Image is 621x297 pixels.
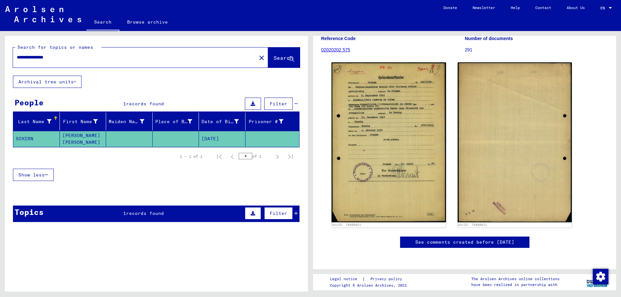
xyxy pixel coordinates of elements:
[13,169,54,181] button: Show less
[202,118,239,125] div: Date of Birth
[62,118,98,125] div: First Name
[332,223,361,227] a: DocID: 76860621
[248,118,284,125] div: Prisoner #
[274,55,293,61] span: Search
[15,206,44,218] div: Topics
[471,282,560,288] p: have been realized in partnership with
[465,47,608,53] p: 291
[155,116,201,127] div: Place of Birth
[226,150,239,163] button: Previous page
[330,276,410,282] div: |
[5,6,81,22] img: Arolsen_neg.svg
[284,150,297,163] button: Last page
[415,239,514,246] a: See comments created before [DATE]
[600,6,607,10] span: EN
[268,48,300,68] button: Search
[13,131,60,147] mat-cell: SCHIRN
[109,116,152,127] div: Maiden Name
[60,131,106,147] mat-cell: [PERSON_NAME] [PERSON_NAME]
[17,44,93,50] mat-label: Search for topics or names
[123,101,126,107] span: 1
[213,150,226,163] button: First page
[271,150,284,163] button: Next page
[365,276,410,282] a: Privacy policy
[245,112,300,131] mat-header-cell: Prisoner #
[321,36,356,41] b: Reference Code
[202,116,247,127] div: Date of Birth
[270,210,287,216] span: Filter
[458,223,487,227] a: DocID: 76860621
[593,269,608,284] img: Change consent
[109,118,144,125] div: Maiden Name
[199,112,245,131] mat-header-cell: Date of Birth
[13,112,60,131] mat-header-cell: Last Name
[18,172,45,178] span: Show less
[62,116,106,127] div: First Name
[330,282,410,288] p: Copyright © Arolsen Archives, 2021
[13,76,82,88] button: Archival tree units
[248,116,292,127] div: Prisoner #
[86,14,119,31] a: Search
[60,112,106,131] mat-header-cell: First Name
[16,118,51,125] div: Last Name
[255,51,268,64] button: Clear
[264,98,293,110] button: Filter
[126,210,164,216] span: records found
[15,97,44,108] div: People
[180,154,202,159] div: 1 – 1 of 1
[153,112,199,131] mat-header-cell: Place of Birth
[258,54,266,62] mat-icon: close
[458,62,572,222] img: 002.jpg
[16,116,60,127] div: Last Name
[199,131,245,147] mat-cell: [DATE]
[585,274,609,290] img: yv_logo.png
[239,153,271,159] div: of 1
[332,62,446,222] img: 001.jpg
[264,207,293,219] button: Filter
[155,118,192,125] div: Place of Birth
[119,14,176,30] a: Browse archive
[123,210,126,216] span: 1
[126,101,164,107] span: records found
[330,276,362,282] a: Legal notice
[465,36,513,41] b: Number of documents
[270,101,287,107] span: Filter
[321,47,350,52] a: 02020202 575
[106,112,153,131] mat-header-cell: Maiden Name
[471,276,560,282] p: The Arolsen Archives online collections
